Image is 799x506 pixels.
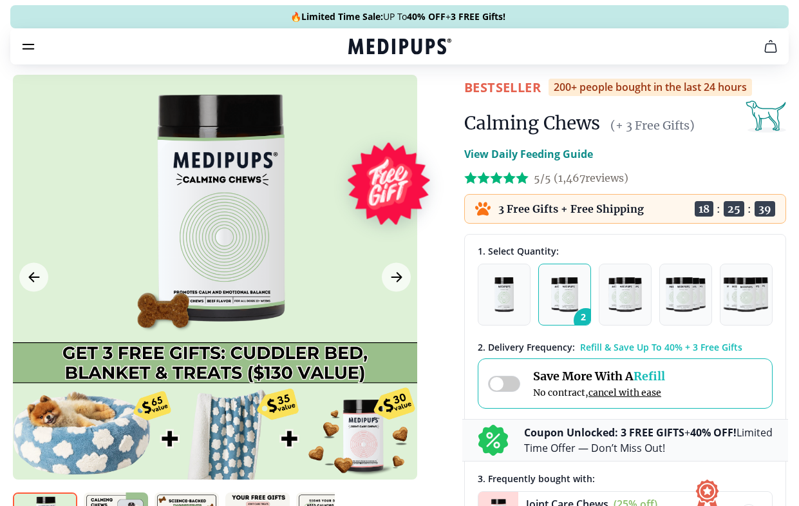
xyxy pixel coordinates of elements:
[755,201,775,217] span: 39
[608,277,642,312] img: Pack of 3 - Natural Dog Supplements
[755,31,786,62] button: cart
[533,369,665,384] span: Save More With A
[723,277,769,312] img: Pack of 5 - Natural Dog Supplements
[464,112,600,135] h1: Calming Chews
[464,79,541,96] span: BestSeller
[478,245,773,257] div: 1. Select Quantity:
[19,263,48,292] button: Previous Image
[695,201,713,217] span: 18
[634,369,665,384] span: Refill
[610,118,695,133] span: (+ 3 Free Gifts)
[588,387,661,398] span: cancel with ease
[717,202,720,215] span: :
[551,277,578,312] img: Pack of 2 - Natural Dog Supplements
[534,171,628,184] span: 5/5 ( 1,467 reviews)
[478,472,595,485] span: 3 . Frequently bought with:
[538,264,591,326] button: 2
[580,341,742,353] span: Refill & Save Up To 40% + 3 Free Gifts
[382,263,411,292] button: Next Image
[478,341,575,353] span: 2 . Delivery Frequency:
[533,387,665,398] span: No contract,
[348,37,451,59] a: Medipups
[464,146,593,162] p: View Daily Feeding Guide
[290,10,505,23] span: 🔥 UP To +
[549,79,752,96] div: 200+ people bought in the last 24 hours
[21,39,36,54] button: burger-menu
[498,202,644,215] p: 3 Free Gifts + Free Shipping
[524,425,773,456] p: + Limited Time Offer — Don’t Miss Out!
[747,202,751,215] span: :
[666,277,705,312] img: Pack of 4 - Natural Dog Supplements
[574,308,598,333] span: 2
[690,425,737,440] b: 40% OFF!
[494,277,514,312] img: Pack of 1 - Natural Dog Supplements
[724,201,744,217] span: 25
[524,425,684,440] b: Coupon Unlocked: 3 FREE GIFTS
